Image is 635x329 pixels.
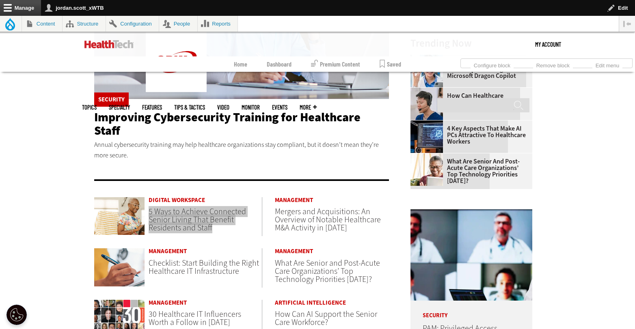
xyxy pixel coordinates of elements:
[234,56,247,72] a: Home
[380,56,401,72] a: Saved
[272,104,287,110] a: Events
[410,125,527,145] a: 4 Key Aspects That Make AI PCs Attractive to Healthcare Workers
[94,109,361,139] a: Improving Cybersecurity Training for Healthcare Staff
[84,40,134,48] img: Home
[142,104,162,110] a: Features
[149,206,246,233] a: 5 Ways to Achieve Connected Senior Living That Benefit Residents and Staff
[149,248,262,254] a: Management
[275,197,389,203] a: Management
[533,60,573,69] a: Remove block
[174,104,205,110] a: Tips & Tactics
[410,88,443,120] img: Healthcare contact center
[592,60,622,69] a: Edit menu
[94,140,389,160] p: Annual cybersecurity training may help healthcare organizations stay compliant, but it doesn’t me...
[159,16,197,32] a: People
[149,258,259,277] a: Checklist: Start Building the Right Healthcare IT Infrastructure
[410,209,532,301] img: remote call with care team
[619,16,635,32] button: Vertical orientation
[6,305,27,325] div: Cookie Settings
[410,153,447,160] a: Older person using tablet
[149,300,262,306] a: Management
[242,104,260,110] a: MonITor
[300,104,317,110] span: More
[94,197,145,235] img: Networking Solutions for Senior Living
[410,120,443,153] img: Desktop monitor with brain AI concept
[275,248,389,254] a: Management
[471,60,514,69] a: Configure block
[410,88,447,94] a: Healthcare contact center
[149,197,262,203] a: Digital Workspace
[410,120,447,127] a: Desktop monitor with brain AI concept
[63,16,106,32] a: Structure
[149,309,241,328] a: 30 Healthcare IT Influencers Worth a Follow in [DATE]
[109,104,130,110] span: Specialty
[267,56,292,72] a: Dashboard
[410,153,443,186] img: Older person using tablet
[410,301,532,318] p: Security
[146,32,207,92] img: Home
[275,300,389,306] a: Artificial Intelligence
[106,16,159,32] a: Configuration
[535,32,561,56] a: My Account
[146,86,207,94] a: CDW
[410,158,527,184] a: What Are Senior and Post-Acute Care Organizations’ Top Technology Priorities [DATE]?
[6,305,27,325] button: Open Preferences
[198,16,238,32] a: Reports
[311,56,360,72] a: Premium Content
[275,258,380,285] a: What Are Senior and Post-Acute Care Organizations’ Top Technology Priorities [DATE]?
[535,32,561,56] div: User menu
[217,104,229,110] a: Video
[22,16,62,32] a: Content
[82,104,97,110] span: Topics
[275,309,377,328] a: How Can AI Support the Senior Care Workforce?
[94,248,145,286] img: Person with a clipboard checking a list
[275,206,381,233] a: Mergers and Acquisitions: An Overview of Notable Healthcare M&A Activity in [DATE]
